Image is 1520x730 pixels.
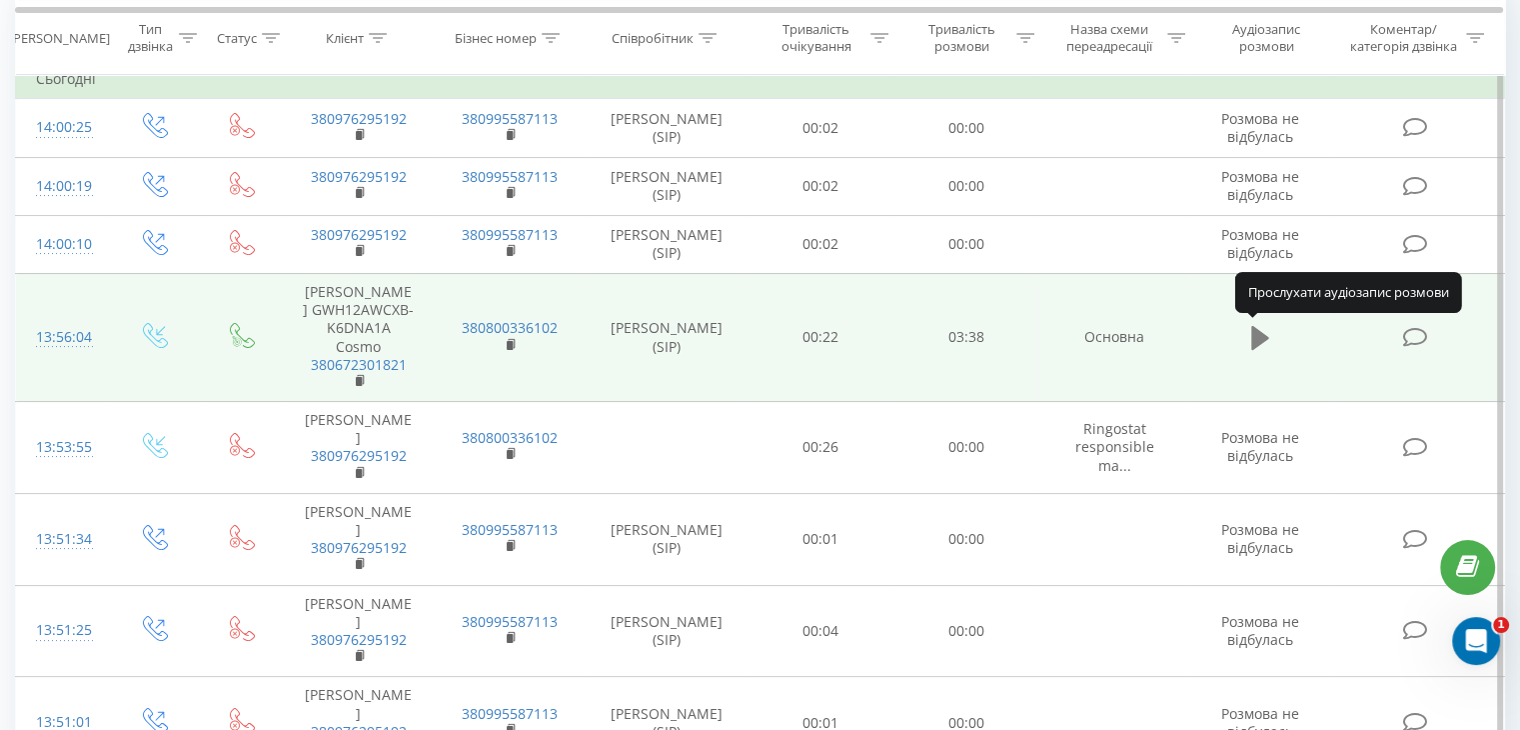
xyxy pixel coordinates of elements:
[586,585,749,677] td: [PERSON_NAME] (SIP)
[1493,617,1509,633] span: 1
[311,538,407,557] a: 380976295192
[749,585,893,677] td: 00:04
[462,318,558,337] a: 380800336102
[16,59,1505,99] td: Сьогодні
[217,29,257,46] div: Статус
[462,520,558,539] a: 380995587113
[749,215,893,273] td: 00:02
[36,318,89,357] div: 13:56:04
[1057,21,1162,55] div: Назва схеми переадресації
[311,630,407,649] a: 380976295192
[586,99,749,157] td: [PERSON_NAME] (SIP)
[749,493,893,585] td: 00:01
[766,21,866,55] div: Тривалість очікування
[311,446,407,465] a: 380976295192
[36,520,89,559] div: 13:51:34
[36,611,89,650] div: 13:51:25
[893,585,1038,677] td: 00:00
[36,108,89,147] div: 14:00:25
[1075,419,1154,474] span: Ringostat responsible ma...
[36,167,89,206] div: 14:00:19
[455,29,537,46] div: Бізнес номер
[893,493,1038,585] td: 00:00
[283,402,434,494] td: [PERSON_NAME]
[749,99,893,157] td: 00:02
[893,215,1038,273] td: 00:00
[283,585,434,677] td: [PERSON_NAME]
[893,402,1038,494] td: 00:00
[36,225,89,264] div: 14:00:10
[749,157,893,215] td: 00:02
[283,493,434,585] td: [PERSON_NAME]
[1221,428,1299,465] span: Розмова не відбулась
[462,109,558,128] a: 380995587113
[586,157,749,215] td: [PERSON_NAME] (SIP)
[1221,225,1299,262] span: Розмова не відбулась
[749,273,893,401] td: 00:22
[311,355,407,374] a: 380672301821
[462,167,558,186] a: 380995587113
[893,273,1038,401] td: 03:38
[9,29,110,46] div: [PERSON_NAME]
[1221,109,1299,146] span: Розмова не відбулась
[1208,21,1325,55] div: Аудіозапис розмови
[326,29,364,46] div: Клієнт
[893,99,1038,157] td: 00:00
[311,167,407,186] a: 380976295192
[911,21,1011,55] div: Тривалість розмови
[36,428,89,467] div: 13:53:55
[1221,520,1299,557] span: Розмова не відбулась
[1235,272,1462,312] div: Прослухати аудіозапис розмови
[1221,612,1299,649] span: Розмова не відбулась
[749,402,893,494] td: 00:26
[893,157,1038,215] td: 00:00
[311,225,407,244] a: 380976295192
[126,21,173,55] div: Тип дзвінка
[586,215,749,273] td: [PERSON_NAME] (SIP)
[462,704,558,723] a: 380995587113
[612,29,694,46] div: Співробітник
[1344,21,1461,55] div: Коментар/категорія дзвінка
[311,109,407,128] a: 380976295192
[462,428,558,447] a: 380800336102
[462,612,558,631] a: 380995587113
[1452,617,1500,665] iframe: Intercom live chat
[283,273,434,401] td: [PERSON_NAME] GWH12AWCXB-K6DNA1A Cosmo
[586,493,749,585] td: [PERSON_NAME] (SIP)
[462,225,558,244] a: 380995587113
[586,273,749,401] td: [PERSON_NAME] (SIP)
[1038,273,1189,401] td: Основна
[1221,167,1299,204] span: Розмова не відбулась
